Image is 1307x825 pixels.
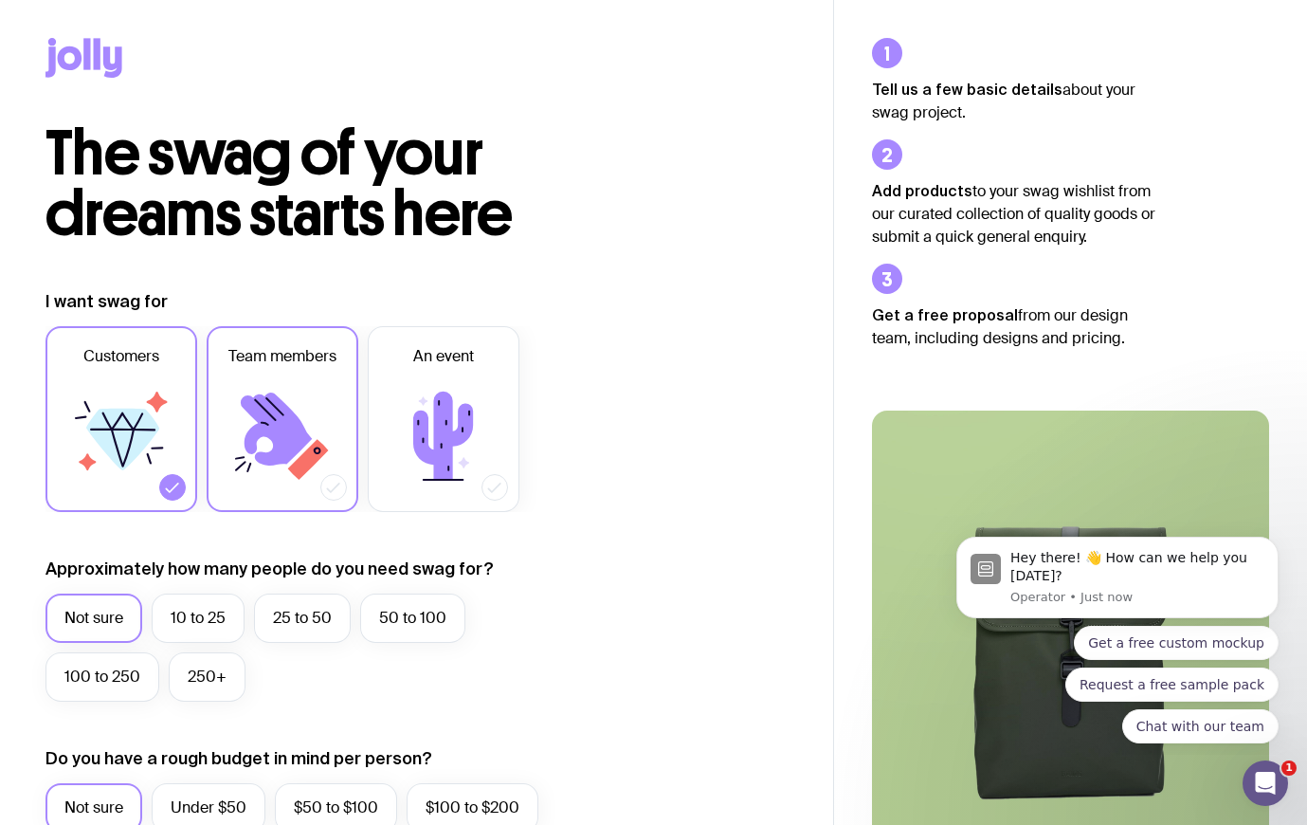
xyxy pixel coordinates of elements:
[413,345,474,368] span: An event
[83,345,159,368] span: Customers
[872,179,1156,248] p: to your swag wishlist from our curated collection of quality goods or submit a quick general enqu...
[45,290,168,313] label: I want swag for
[45,558,494,580] label: Approximately how many people do you need swag for?
[169,652,245,702] label: 250+
[254,594,351,643] label: 25 to 50
[45,594,142,643] label: Not sure
[45,747,432,770] label: Do you have a rough budget in mind per person?
[928,520,1307,755] iframe: Intercom notifications message
[360,594,465,643] label: 50 to 100
[152,594,245,643] label: 10 to 25
[872,78,1156,124] p: about your swag project.
[872,182,972,199] strong: Add products
[45,116,513,251] span: The swag of your dreams starts here
[1281,761,1297,776] span: 1
[45,652,159,702] label: 100 to 250
[872,303,1156,350] p: from our design team, including designs and pricing.
[1243,761,1288,806] iframe: Intercom live chat
[872,81,1062,98] strong: Tell us a few basic details
[872,306,1018,323] strong: Get a free proposal
[228,345,336,368] span: Team members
